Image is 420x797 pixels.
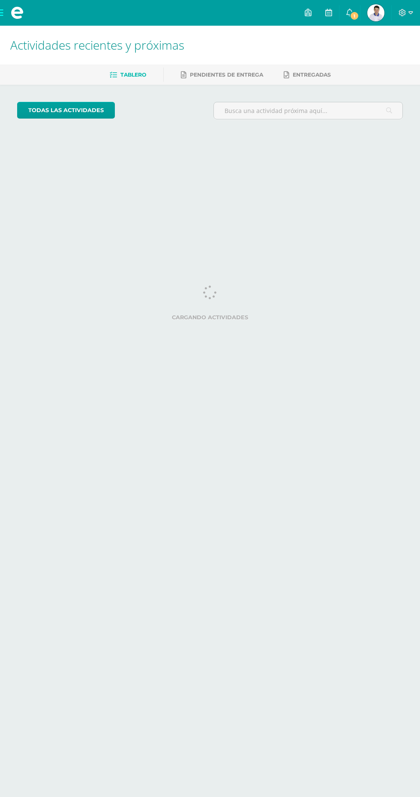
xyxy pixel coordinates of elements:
[367,4,384,21] img: 09b1c7e60fa1c3a3d2dee349b1ada5b6.png
[214,102,402,119] input: Busca una actividad próxima aquí...
[284,68,331,82] a: Entregadas
[120,71,146,78] span: Tablero
[350,11,359,21] span: 1
[110,68,146,82] a: Tablero
[10,37,184,53] span: Actividades recientes y próximas
[17,314,403,321] label: Cargando actividades
[181,68,263,82] a: Pendientes de entrega
[190,71,263,78] span: Pendientes de entrega
[293,71,331,78] span: Entregadas
[17,102,115,119] a: todas las Actividades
